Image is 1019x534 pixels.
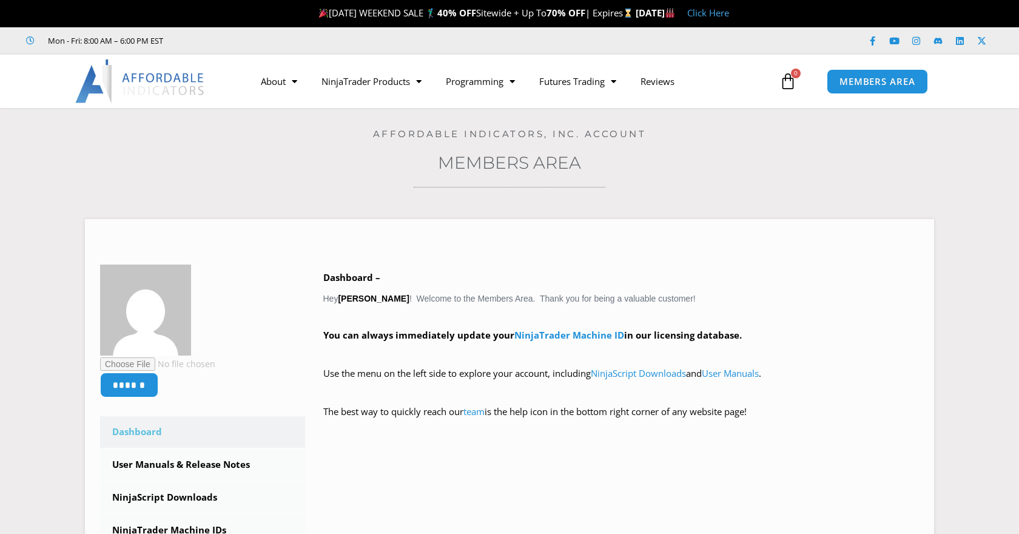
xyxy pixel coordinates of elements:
[323,269,920,438] div: Hey ! Welcome to the Members Area. Thank you for being a valuable customer!
[75,59,206,103] img: LogoAI | Affordable Indicators – NinjaTrader
[249,67,309,95] a: About
[180,35,362,47] iframe: Customer reviews powered by Trustpilot
[624,8,633,18] img: ⌛
[45,33,163,48] span: Mon - Fri: 8:00 AM – 6:00 PM EST
[319,8,328,18] img: 🎉
[434,67,527,95] a: Programming
[438,152,581,173] a: Members Area
[323,404,920,438] p: The best way to quickly reach our is the help icon in the bottom right corner of any website page!
[100,482,305,513] a: NinjaScript Downloads
[591,367,686,379] a: NinjaScript Downloads
[839,77,915,86] span: MEMBERS AREA
[316,7,636,19] span: [DATE] WEEKEND SALE 🏌️‍♂️ Sitewide + Up To | Expires
[323,329,742,341] strong: You can always immediately update your in our licensing database.
[249,67,776,95] nav: Menu
[463,405,485,417] a: team
[338,294,409,303] strong: [PERSON_NAME]
[687,7,729,19] a: Click Here
[761,64,815,99] a: 0
[323,365,920,399] p: Use the menu on the left side to explore your account, including and .
[100,449,305,481] a: User Manuals & Release Notes
[636,7,675,19] strong: [DATE]
[628,67,687,95] a: Reviews
[665,8,674,18] img: 🏭
[514,329,624,341] a: NinjaTrader Machine ID
[323,271,380,283] b: Dashboard –
[791,69,801,78] span: 0
[100,265,191,356] img: ef52cff0119253d6dc997adca17086e41de047cc0b96d91acba123e1238479ed
[309,67,434,95] a: NinjaTrader Products
[373,128,647,140] a: Affordable Indicators, Inc. Account
[437,7,476,19] strong: 40% OFF
[546,7,585,19] strong: 70% OFF
[827,69,928,94] a: MEMBERS AREA
[527,67,628,95] a: Futures Trading
[702,367,759,379] a: User Manuals
[100,416,305,448] a: Dashboard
